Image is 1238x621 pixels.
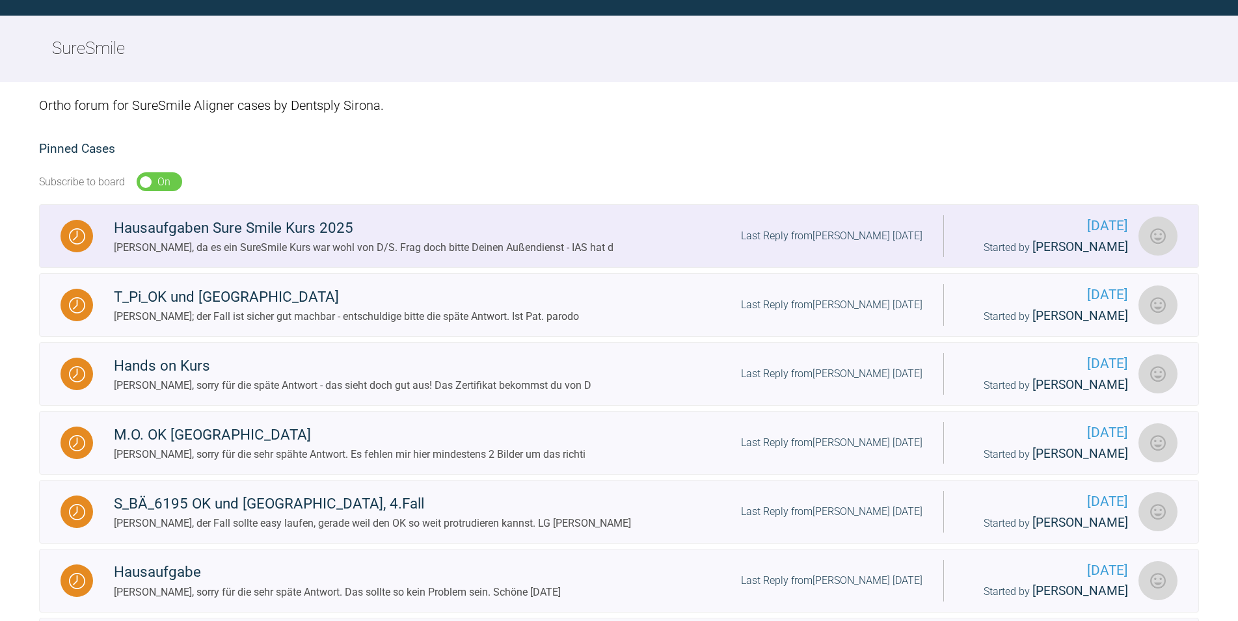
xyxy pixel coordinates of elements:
div: S_BÄ_6195 OK und [GEOGRAPHIC_DATA], 4.Fall [114,492,631,516]
div: Last Reply from [PERSON_NAME] [DATE] [741,297,922,313]
a: WaitingHausaufgaben Sure Smile Kurs 2025[PERSON_NAME], da es ein SureSmile Kurs war wohl von D/S.... [39,204,1199,268]
div: Hausaufgaben Sure Smile Kurs 2025 [114,217,613,240]
img: Waiting [69,435,85,451]
img: Waiting [69,366,85,382]
div: [PERSON_NAME], sorry für die sehr späte Antwort. Das sollte so kein Problem sein. Schöne [DATE] [114,584,561,601]
img: Waiting [69,504,85,520]
div: Hausaufgabe [114,561,561,584]
img: Waiting [69,297,85,313]
h2: Pinned Cases [39,139,1199,159]
div: Last Reply from [PERSON_NAME] [DATE] [741,365,922,382]
img: Manuela Schiller [1138,354,1177,393]
div: Last Reply from [PERSON_NAME] [DATE] [741,572,922,589]
span: [DATE] [965,422,1128,443]
img: Silvio Bopp [1138,423,1177,462]
span: [PERSON_NAME] [1032,377,1128,392]
span: [PERSON_NAME] [1032,446,1128,461]
span: [PERSON_NAME] [1032,583,1128,598]
div: Last Reply from [PERSON_NAME] [DATE] [741,434,922,451]
span: [DATE] [965,560,1128,581]
a: WaitingHausaufgabe[PERSON_NAME], sorry für die sehr späte Antwort. Das sollte so kein Problem sei... [39,549,1199,613]
div: Hands on Kurs [114,354,591,378]
div: Started by [965,306,1128,326]
div: M.O. OK [GEOGRAPHIC_DATA] [114,423,585,447]
img: Silvia Locklair [1138,285,1177,324]
a: WaitingT_Pi_OK und [GEOGRAPHIC_DATA][PERSON_NAME]; der Fall ist sicher gut machbar - entschuldige... [39,273,1199,337]
img: Rene Gaa [1138,217,1177,256]
div: Started by [965,581,1128,601]
div: On [157,174,170,191]
div: [PERSON_NAME], da es ein SureSmile Kurs war wohl von D/S. Frag doch bitte Deinen Außendienst - IA... [114,239,613,256]
div: Started by [965,444,1128,464]
img: Silvia Locklair [1138,561,1177,600]
div: [PERSON_NAME]; der Fall ist sicher gut machbar - entschuldige bitte die späte Antwort. Ist Pat. p... [114,308,579,325]
img: Waiting [69,228,85,244]
span: [DATE] [965,353,1128,375]
h2: SureSmile [52,35,125,62]
div: Started by [965,375,1128,395]
div: Started by [965,237,1128,258]
span: [DATE] [965,284,1128,306]
img: Silvia Locklair [1138,492,1177,531]
div: [PERSON_NAME], sorry für die sehr spähte Antwort. Es fehlen mir hier mindestens 2 Bilder um das r... [114,446,585,463]
div: Started by [965,513,1128,533]
a: WaitingM.O. OK [GEOGRAPHIC_DATA][PERSON_NAME], sorry für die sehr spähte Antwort. Es fehlen mir h... [39,411,1199,475]
div: [PERSON_NAME], der Fall sollte easy laufen, gerade weil den OK so weit protrudieren kannst. LG [P... [114,515,631,532]
img: Waiting [69,573,85,589]
div: Subscribe to board [39,174,125,191]
span: [PERSON_NAME] [1032,239,1128,254]
div: Last Reply from [PERSON_NAME] [DATE] [741,228,922,244]
div: T_Pi_OK und [GEOGRAPHIC_DATA] [114,285,579,309]
span: [DATE] [965,215,1128,237]
div: Last Reply from [PERSON_NAME] [DATE] [741,503,922,520]
a: WaitingS_BÄ_6195 OK und [GEOGRAPHIC_DATA], 4.Fall[PERSON_NAME], der Fall sollte easy laufen, gera... [39,480,1199,544]
span: [PERSON_NAME] [1032,308,1128,323]
span: [DATE] [965,491,1128,512]
a: WaitingHands on Kurs[PERSON_NAME], sorry für die späte Antwort - das sieht doch gut aus! Das Zert... [39,342,1199,406]
div: Ortho forum for SureSmile Aligner cases by Dentsply Sirona. [39,82,1199,129]
span: [PERSON_NAME] [1032,515,1128,530]
div: [PERSON_NAME], sorry für die späte Antwort - das sieht doch gut aus! Das Zertifikat bekommst du v... [114,377,591,394]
